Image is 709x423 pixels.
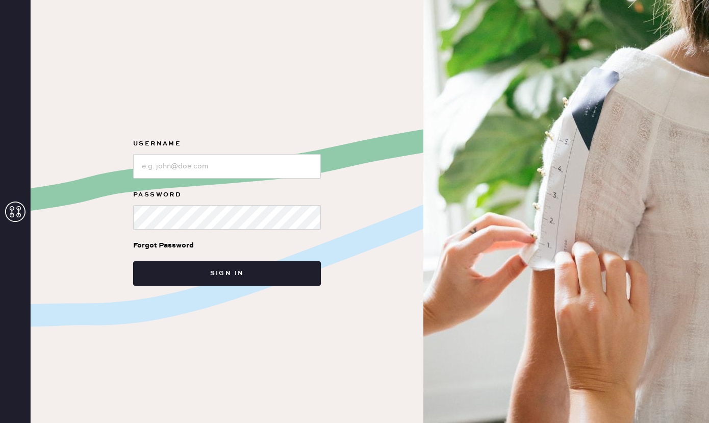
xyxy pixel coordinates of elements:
input: e.g. john@doe.com [133,154,321,179]
a: Forgot Password [133,230,194,261]
label: Password [133,189,321,201]
div: Forgot Password [133,240,194,251]
button: Sign in [133,261,321,286]
label: Username [133,138,321,150]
